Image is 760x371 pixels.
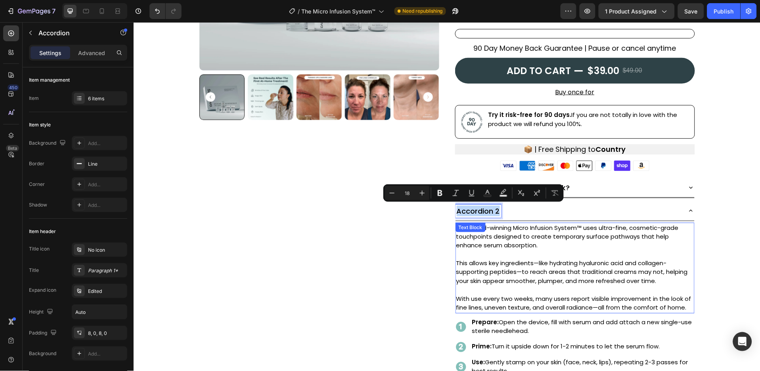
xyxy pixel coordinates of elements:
img: gempages_576577342562894367-88d53c28-c1dd-4870-bcd1-25cc8a19438b.svg [322,339,333,350]
div: Rich Text Editor. Editing area: main [322,182,368,195]
div: No icon [88,247,125,254]
img: gempages_576577342562894367-0a9ee22a-a757-4d6a-8047-d2549c170b77.svg [322,319,333,331]
img: gempages_579201947601470257-aad9997d-64ea-4a03-87eb-30193d4efb5a.png [326,87,351,112]
div: Paragraph 1* [88,267,125,274]
button: Carousel Back Arrow [72,70,82,80]
div: Add... [88,140,125,147]
div: Add... [88,202,125,209]
p: Gently stamp on your skin (face, neck, lips), repeating 2-3 passes for best results. [339,336,560,354]
span: Need republishing [402,8,443,15]
div: Expand icon [29,287,56,294]
strong: Country [462,122,492,132]
button: Carousel Next Arrow [290,70,299,80]
p: 📦 | Free Shipping to [322,123,561,132]
div: 450 [8,84,19,91]
input: Auto [72,305,127,319]
div: Undo/Redo [149,3,182,19]
button: <p><u>Buy once for</u></p> [422,65,461,75]
div: Publish [714,7,734,15]
u: Buy once for [422,65,461,75]
div: Beta [6,145,19,151]
strong: Use: [339,336,352,344]
div: Title [29,267,39,274]
div: Item style [29,121,51,128]
div: Background [29,350,56,357]
div: $39.00 [453,42,487,55]
p: How does micro-infusion work? [323,160,436,171]
strong: Try it risk-free for 90 days. [355,88,438,97]
div: Background [29,138,67,149]
p: If you are not totally in love with the product we will refund you 100%. [355,88,556,106]
img: gempages_576577342562894367-ad88b7ad-0e8b-4c30-a0e0-dade0588ec27.svg [322,299,333,310]
button: 7 [3,3,59,19]
button: 1 product assigned [599,3,675,19]
p: Accordion 2 [323,184,366,194]
span: / [298,7,300,15]
p: Open the device, fill with serum and add attach a new single-use sterile needlehead. [339,296,560,314]
div: Height [29,307,55,317]
p: Our award-winning Micro Infusion System™ uses ultra-fine, cosmetic-grade touchpoints designed to ... [323,201,560,228]
div: Corner [29,181,45,188]
div: 6 items [88,95,125,102]
div: Open Intercom Messenger [733,332,752,351]
p: Settings [39,49,61,57]
div: Add... [88,350,125,358]
button: Save [678,3,704,19]
div: Editor contextual toolbar [383,184,564,202]
span: 1 product assigned [605,7,657,15]
div: Item [29,95,39,102]
div: Add... [88,181,125,188]
button: Publish [707,3,741,19]
p: With use every two weeks, many users report visible improvement in the look of fine lines, uneven... [323,273,560,291]
p: Accordion [38,28,106,38]
div: Title icon [29,245,50,252]
p: 90 Day Money Back Guarantee | Pause or cancel anytime [322,22,561,31]
div: Add to cart [373,42,437,55]
div: $49.00 [488,42,509,55]
p: Turn it upside down for 1-2 minutes to let the serum flow. [339,320,560,329]
div: Edited [88,288,125,295]
div: Item header [29,228,56,235]
strong: Prepare: [339,296,366,304]
div: Text Block [324,202,350,209]
span: Save [685,8,698,15]
div: Line [88,161,125,168]
p: 7 [52,6,56,16]
span: The Micro Infusion System™ [301,7,375,15]
strong: Prime: [339,320,358,329]
div: 8, 0, 8, 0 [88,330,125,337]
div: Item management [29,76,70,84]
div: Padding [29,328,58,338]
img: gempages_579201947601470257-11c3f4dc-2d9d-4341-8363-99e513546158.png [366,138,517,149]
div: Rich Text Editor. Editing area: main [322,159,438,172]
div: Shadow [29,201,47,208]
div: Border [29,160,44,167]
p: This allows key ingredients—like hydrating hyaluronic acid and collagen-supporting peptides—to re... [323,237,560,273]
p: Advanced [78,49,105,57]
button: Add to cart [322,36,561,61]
